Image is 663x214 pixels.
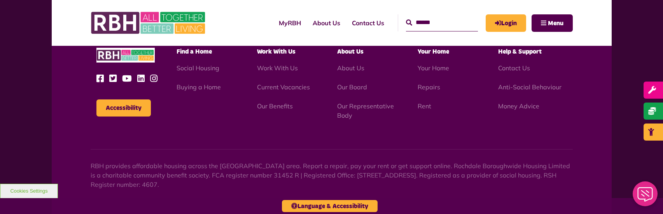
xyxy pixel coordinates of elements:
[91,161,573,189] p: RBH provides affordable housing across the [GEOGRAPHIC_DATA] area. Report a repair, pay your rent...
[337,49,364,55] span: About Us
[418,83,440,91] a: Repairs
[257,102,293,110] a: Our Benefits
[273,12,307,33] a: MyRBH
[257,49,296,55] span: Work With Us
[532,14,573,32] button: Navigation
[337,102,394,119] a: Our Representative Body
[177,49,212,55] span: Find a Home
[257,83,310,91] a: Current Vacancies
[418,102,431,110] a: Rent
[337,64,364,72] a: About Us
[498,102,539,110] a: Money Advice
[177,64,219,72] a: Social Housing - open in a new tab
[498,64,530,72] a: Contact Us
[498,49,542,55] span: Help & Support
[418,49,449,55] span: Your Home
[498,83,562,91] a: Anti-Social Behaviour
[257,64,298,72] a: Work With Us
[91,8,207,38] img: RBH
[307,12,346,33] a: About Us
[406,14,478,31] input: Search
[96,99,151,117] button: Accessibility
[282,200,378,212] button: Language & Accessibility
[486,14,526,32] a: MyRBH
[548,20,563,26] span: Menu
[96,48,155,63] img: RBH
[337,83,367,91] a: Our Board
[346,12,390,33] a: Contact Us
[628,179,663,214] iframe: Netcall Web Assistant for live chat
[418,64,449,72] a: Your Home
[177,83,221,91] a: Buying a Home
